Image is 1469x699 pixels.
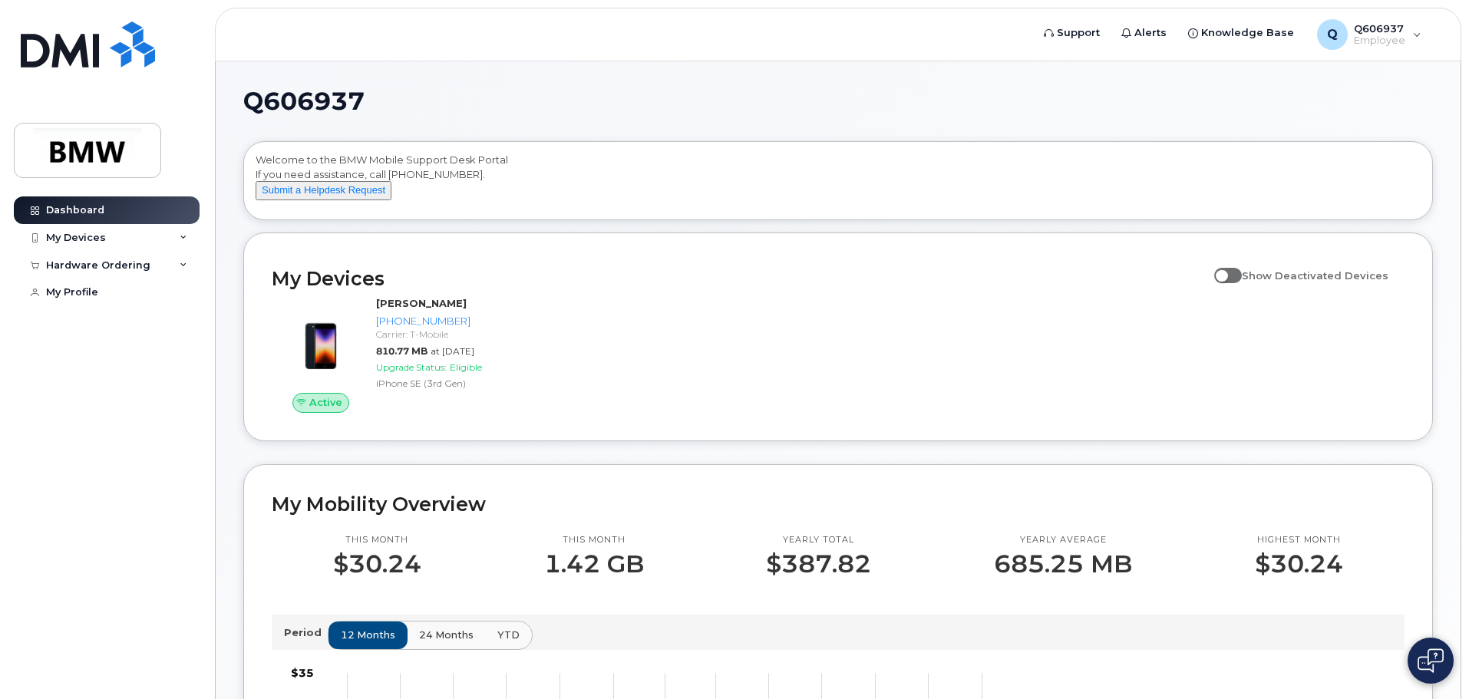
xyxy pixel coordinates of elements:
[291,666,314,680] tspan: $35
[1255,534,1343,546] p: Highest month
[376,345,427,357] span: 810.77 MB
[243,90,365,113] span: Q606937
[256,183,391,196] a: Submit a Helpdesk Request
[272,267,1207,290] h2: My Devices
[256,153,1421,214] div: Welcome to the BMW Mobile Support Desk Portal If you need assistance, call [PHONE_NUMBER].
[333,550,421,578] p: $30.24
[284,304,358,378] img: image20231002-3703462-1angbar.jpeg
[497,628,520,642] span: YTD
[994,550,1132,578] p: 685.25 MB
[431,345,474,357] span: at [DATE]
[272,493,1405,516] h2: My Mobility Overview
[766,534,871,546] p: Yearly total
[256,181,391,200] button: Submit a Helpdesk Request
[376,297,467,309] strong: [PERSON_NAME]
[284,625,328,640] p: Period
[376,314,535,328] div: [PHONE_NUMBER]
[309,395,342,410] span: Active
[1255,550,1343,578] p: $30.24
[994,534,1132,546] p: Yearly average
[544,550,644,578] p: 1.42 GB
[1242,269,1388,282] span: Show Deactivated Devices
[376,377,535,390] div: iPhone SE (3rd Gen)
[544,534,644,546] p: This month
[272,296,541,413] a: Active[PERSON_NAME][PHONE_NUMBER]Carrier: T-Mobile810.77 MBat [DATE]Upgrade Status:EligibleiPhone...
[419,628,474,642] span: 24 months
[376,328,535,341] div: Carrier: T-Mobile
[1418,648,1444,673] img: Open chat
[1214,261,1226,273] input: Show Deactivated Devices
[450,361,482,373] span: Eligible
[376,361,447,373] span: Upgrade Status:
[766,550,871,578] p: $387.82
[333,534,421,546] p: This month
